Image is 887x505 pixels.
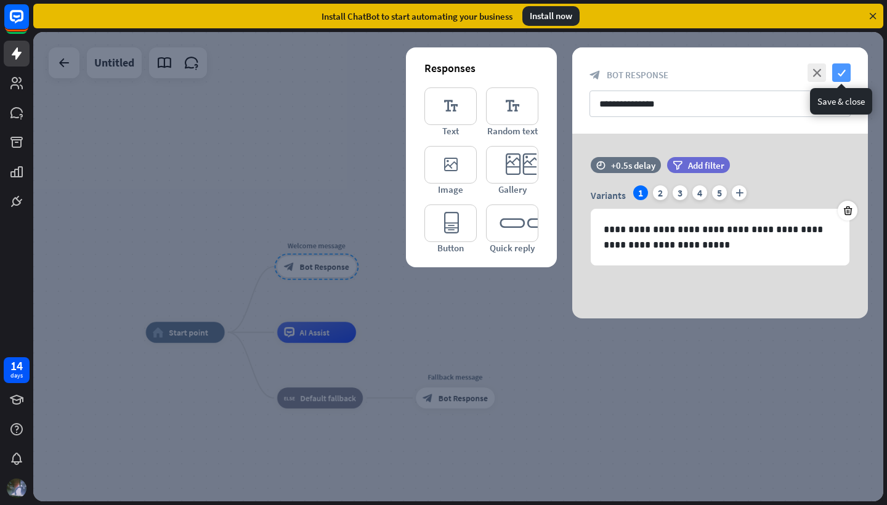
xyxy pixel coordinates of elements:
[596,161,606,169] i: time
[10,360,23,371] div: 14
[732,185,747,200] i: plus
[4,357,30,383] a: 14 days
[591,189,626,201] span: Variants
[10,371,23,380] div: days
[688,160,724,171] span: Add filter
[607,69,668,81] span: Bot Response
[832,63,851,82] i: check
[10,5,47,42] button: Open LiveChat chat widget
[522,6,580,26] div: Install now
[673,185,687,200] div: 3
[633,185,648,200] div: 1
[673,161,682,170] i: filter
[808,63,826,82] i: close
[589,70,601,81] i: block_bot_response
[611,160,655,171] div: +0.5s delay
[692,185,707,200] div: 4
[712,185,727,200] div: 5
[322,10,512,22] div: Install ChatBot to start automating your business
[653,185,668,200] div: 2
